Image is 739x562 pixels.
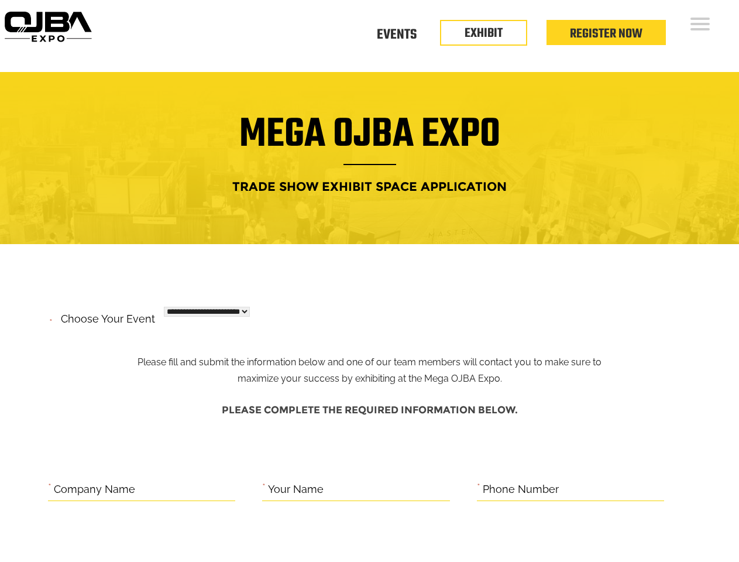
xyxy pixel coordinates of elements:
label: Company Name [54,481,135,499]
p: Please fill and submit the information below and one of our team members will contact you to make... [128,309,611,388]
h1: Mega OJBA Expo [9,118,730,165]
label: Choose your event [54,303,155,328]
label: Phone Number [483,481,559,499]
a: EXHIBIT [465,23,503,43]
label: Your Name [268,481,324,499]
h4: Trade Show Exhibit Space Application [9,176,730,197]
a: Register Now [570,24,642,44]
h4: Please complete the required information below. [48,399,692,421]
